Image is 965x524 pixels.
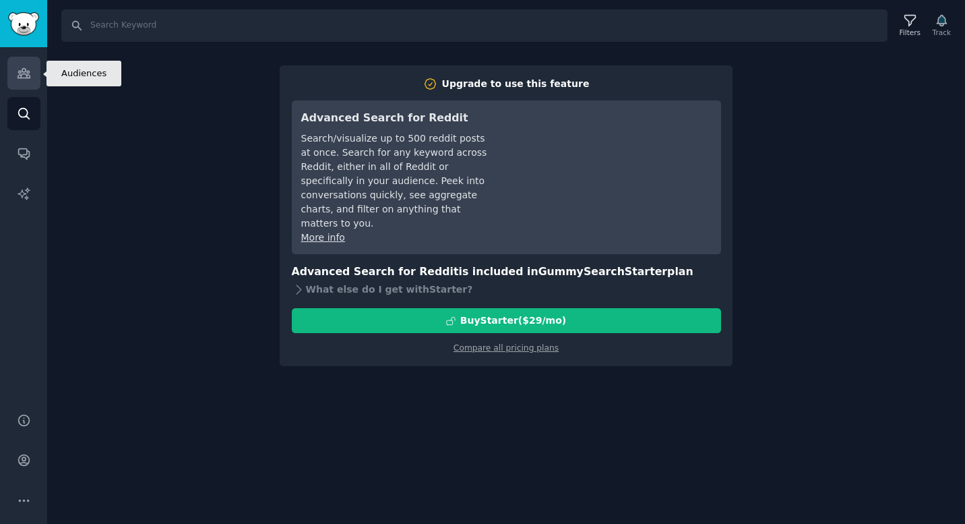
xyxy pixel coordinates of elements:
a: More info [301,232,345,243]
div: What else do I get with Starter ? [292,280,721,299]
div: Upgrade to use this feature [442,77,590,91]
div: Buy Starter ($ 29 /mo ) [460,314,566,328]
input: Search Keyword [61,9,888,42]
span: GummySearch Starter [538,265,667,278]
h3: Advanced Search for Reddit is included in plan [292,264,721,281]
h3: Advanced Search for Reddit [301,110,491,127]
div: Search/visualize up to 500 reddit posts at once. Search for any keyword across Reddit, either in ... [301,132,491,231]
img: GummySearch logo [8,12,39,36]
button: BuyStarter($29/mo) [292,308,721,333]
div: Filters [900,28,921,37]
a: Compare all pricing plans [454,343,559,353]
iframe: YouTube video player [509,110,712,211]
